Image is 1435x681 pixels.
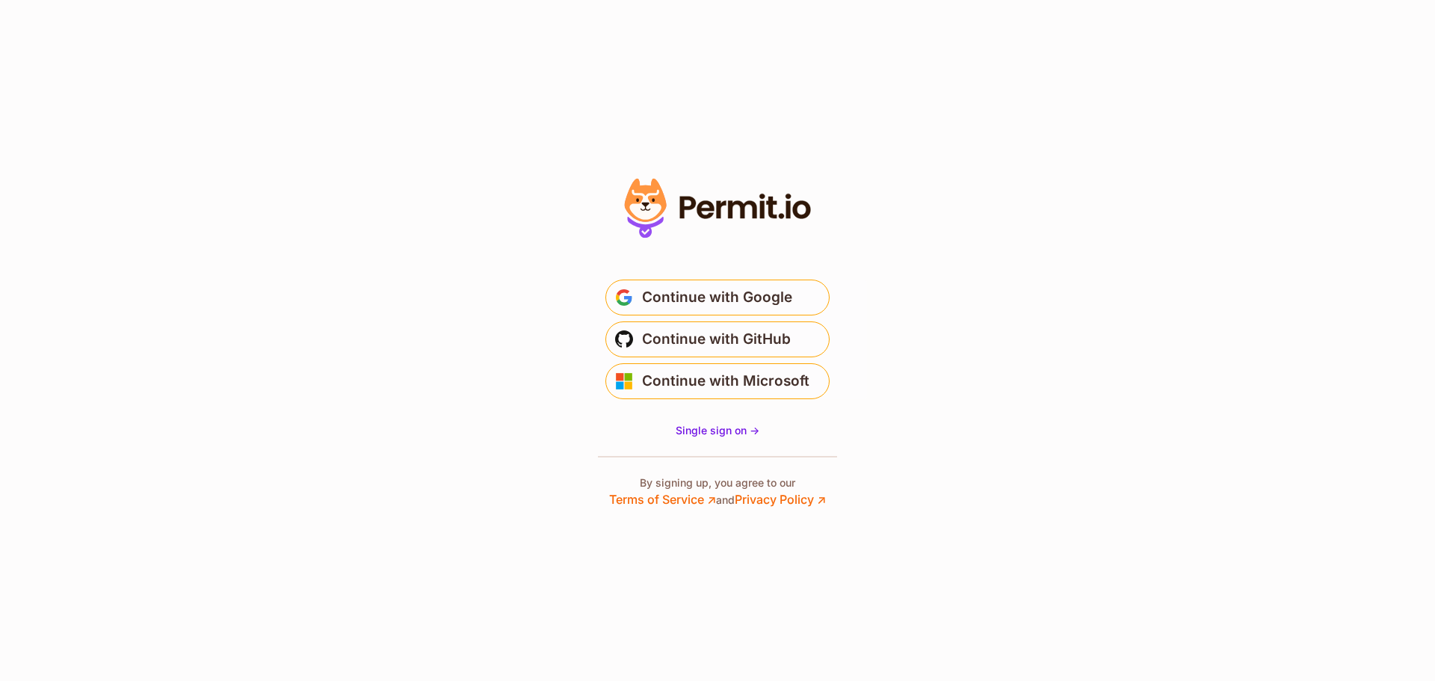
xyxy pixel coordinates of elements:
a: Single sign on -> [676,423,759,438]
button: Continue with Microsoft [605,363,830,399]
span: Continue with GitHub [642,327,791,351]
a: Privacy Policy ↗ [735,492,826,507]
button: Continue with Google [605,280,830,315]
span: Continue with Google [642,286,792,309]
span: Continue with Microsoft [642,369,809,393]
span: Single sign on -> [676,424,759,437]
a: Terms of Service ↗ [609,492,716,507]
p: By signing up, you agree to our and [609,475,826,508]
button: Continue with GitHub [605,321,830,357]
